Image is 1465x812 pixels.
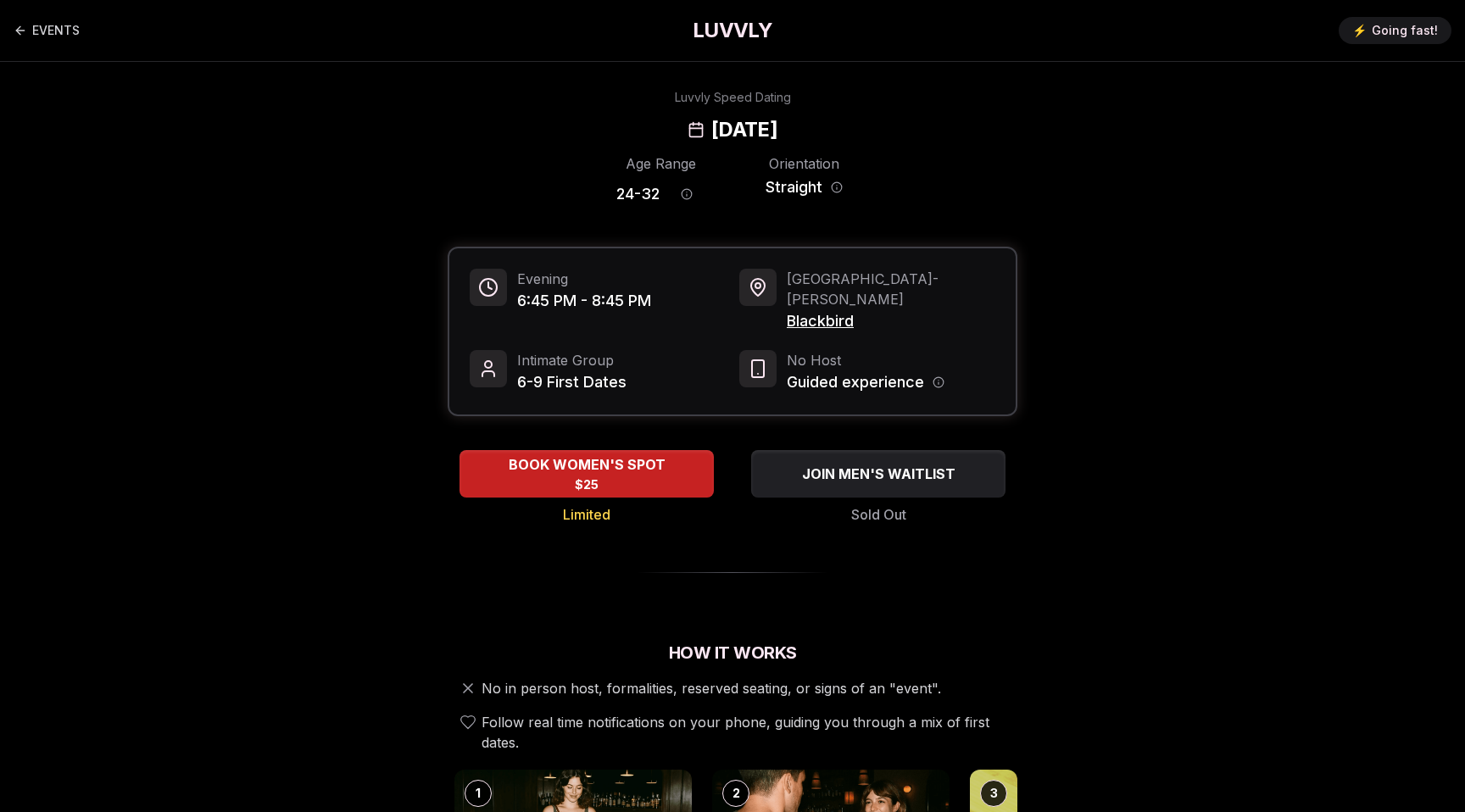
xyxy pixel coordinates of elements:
span: Intimate Group [517,350,627,370]
span: Going fast! [1372,22,1438,39]
span: Evening [517,269,651,289]
h2: How It Works [448,641,1017,665]
a: LUVVLY [693,17,772,44]
div: Age Range [616,153,705,174]
span: Limited [563,504,610,525]
button: Orientation information [831,181,843,193]
span: Blackbird [787,309,995,333]
span: No Host [787,350,944,370]
span: [GEOGRAPHIC_DATA] - [PERSON_NAME] [787,269,995,309]
span: Follow real time notifications on your phone, guiding you through a mix of first dates. [482,712,1011,753]
span: JOIN MEN'S WAITLIST [799,464,959,484]
div: 1 [465,780,492,807]
span: 6-9 First Dates [517,370,627,394]
div: Luvvly Speed Dating [675,89,791,106]
h2: [DATE] [711,116,777,143]
span: 6:45 PM - 8:45 PM [517,289,651,313]
span: BOOK WOMEN'S SPOT [505,454,669,475]
span: Straight [766,175,822,199]
span: Guided experience [787,370,924,394]
span: ⚡️ [1352,22,1367,39]
span: No in person host, formalities, reserved seating, or signs of an "event". [482,678,941,698]
span: $25 [575,476,599,493]
span: 24 - 32 [616,182,660,206]
button: BOOK WOMEN'S SPOT - Limited [460,450,714,498]
div: Orientation [760,153,849,174]
div: 3 [980,780,1007,807]
span: Sold Out [851,504,906,525]
a: Back to events [14,14,80,47]
button: Age range information [668,175,705,213]
button: Host information [933,376,944,388]
button: JOIN MEN'S WAITLIST - Sold Out [751,450,1005,498]
div: 2 [722,780,749,807]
